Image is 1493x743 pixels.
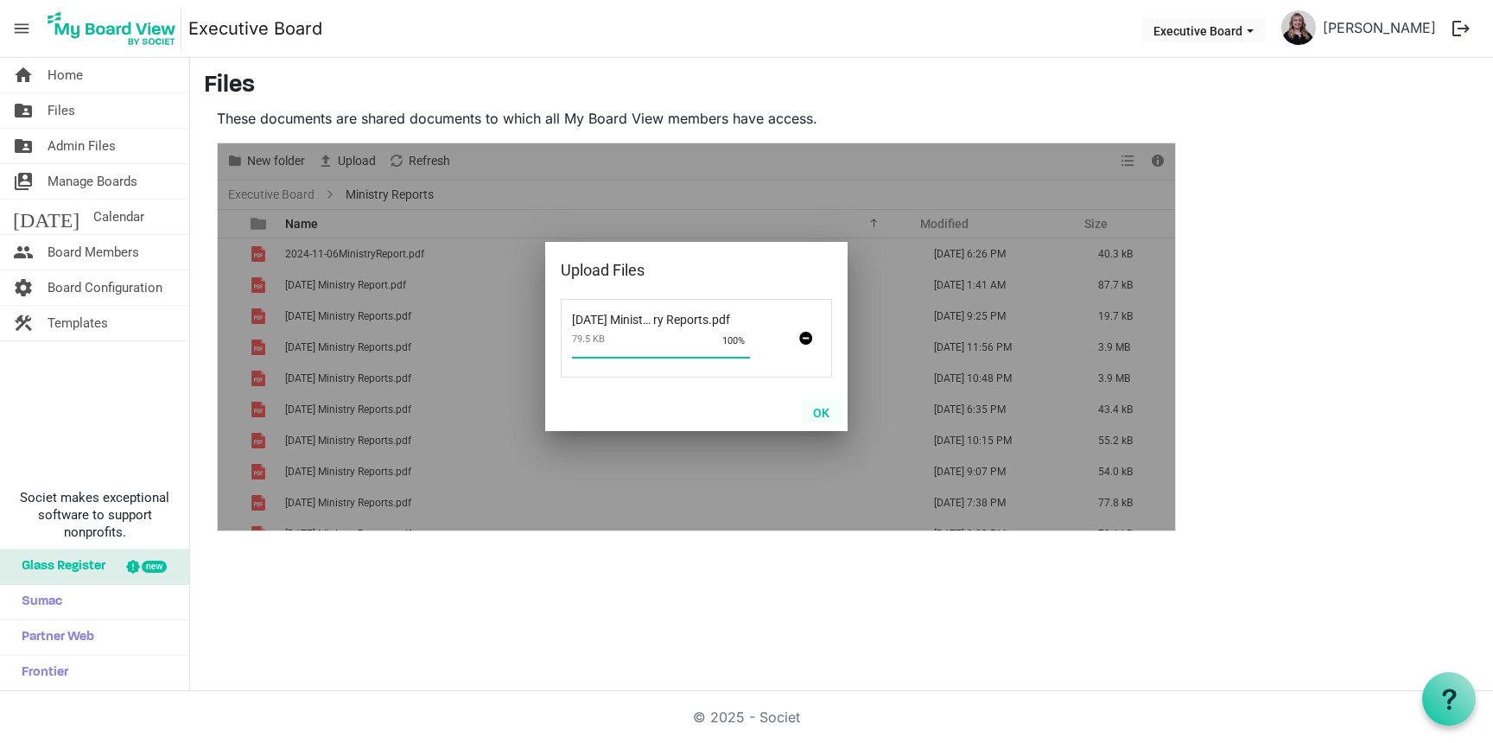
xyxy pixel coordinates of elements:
[48,164,137,199] span: Manage Boards
[142,561,167,573] div: new
[8,489,181,541] span: Societ makes exceptional software to support nonprofits.
[48,58,83,92] span: Home
[561,257,778,283] div: Upload Files
[42,7,181,50] img: My Board View Logo
[48,129,116,163] span: Admin Files
[48,235,139,270] span: Board Members
[13,306,34,340] span: construction
[204,72,1479,101] h3: Files
[217,108,1176,129] p: These documents are shared documents to which all My Board View members have access.
[13,585,62,619] span: Sumac
[48,306,108,340] span: Templates
[188,11,322,46] a: Executive Board
[48,93,75,128] span: Files
[13,235,34,270] span: people
[1281,10,1316,45] img: NMluhWrUwwEK8NKJ_vw3Z0gY1VjUDYgWNhBvvIlI1gBxmIsDOffBMyespWDkCFBxW8P_PbcUU5a8QOrb7cFjKQ_thumb.png
[572,302,708,327] span: 2025-10-14 Ministry Reports.pdf
[13,129,34,163] span: folder_shared
[13,164,34,199] span: switch_account
[572,327,753,352] span: 79.5 KB
[693,708,800,726] a: © 2025 - Societ
[5,12,38,45] span: menu
[13,656,68,690] span: Frontier
[93,200,144,234] span: Calendar
[42,7,188,50] a: My Board View Logo
[1443,10,1479,47] button: logout
[13,549,105,584] span: Glass Register
[722,335,745,346] span: 100%
[802,400,841,424] button: OK
[13,58,34,92] span: home
[13,270,34,305] span: settings
[13,93,34,128] span: folder_shared
[790,323,821,354] span: Abort
[1316,10,1443,45] a: [PERSON_NAME]
[13,620,94,655] span: Partner Web
[48,270,162,305] span: Board Configuration
[13,200,79,234] span: [DATE]
[1142,18,1265,42] button: Executive Board dropdownbutton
